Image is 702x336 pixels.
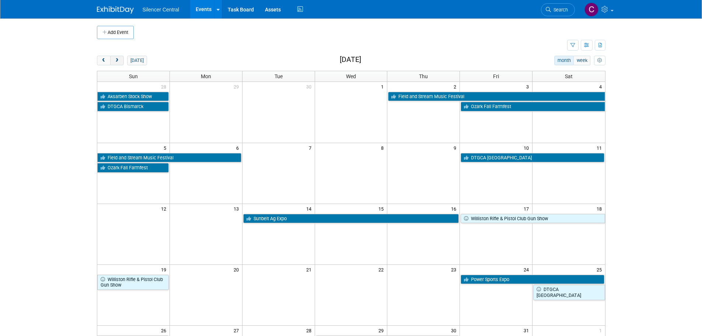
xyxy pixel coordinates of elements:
[378,326,387,335] span: 29
[305,326,315,335] span: 28
[305,265,315,274] span: 21
[127,56,147,65] button: [DATE]
[340,56,361,64] h2: [DATE]
[461,102,605,111] a: Ozark Fall Farmfest
[450,204,460,213] span: 16
[97,153,241,163] a: Field and Stream Music Festival
[493,73,499,79] span: Fri
[523,326,532,335] span: 31
[596,265,605,274] span: 25
[388,92,605,101] a: Field and Stream Music Festival
[233,326,242,335] span: 27
[160,204,170,213] span: 12
[378,265,387,274] span: 22
[97,163,169,173] a: Ozark Fall Farmfest
[97,102,169,111] a: DTGCA Bismarck
[450,265,460,274] span: 23
[573,56,590,65] button: week
[523,265,532,274] span: 24
[275,73,283,79] span: Tue
[523,143,532,152] span: 10
[160,82,170,91] span: 28
[233,82,242,91] span: 29
[97,92,169,101] a: Aksarben Stock Show
[201,73,211,79] span: Mon
[453,82,460,91] span: 2
[380,82,387,91] span: 1
[461,153,604,163] a: DTGCA [GEOGRAPHIC_DATA]
[419,73,428,79] span: Thu
[525,82,532,91] span: 3
[378,204,387,213] span: 15
[461,275,604,284] a: Power Sports Expo
[584,3,598,17] img: Cade Cox
[163,143,170,152] span: 5
[97,26,134,39] button: Add Event
[308,143,315,152] span: 7
[453,143,460,152] span: 9
[596,143,605,152] span: 11
[305,82,315,91] span: 30
[305,204,315,213] span: 14
[346,73,356,79] span: Wed
[97,6,134,14] img: ExhibitDay
[160,265,170,274] span: 19
[380,143,387,152] span: 8
[533,285,605,300] a: DTGCA [GEOGRAPHIC_DATA]
[554,56,574,65] button: month
[461,214,605,224] a: Williston Rifle & Pistol Club Gun Show
[596,204,605,213] span: 18
[160,326,170,335] span: 26
[594,56,605,65] button: myCustomButton
[233,265,242,274] span: 20
[597,58,602,63] i: Personalize Calendar
[551,7,568,13] span: Search
[450,326,460,335] span: 30
[233,204,242,213] span: 13
[143,7,179,13] span: Silencer Central
[235,143,242,152] span: 6
[598,82,605,91] span: 4
[523,204,532,213] span: 17
[97,56,111,65] button: prev
[129,73,138,79] span: Sun
[598,326,605,335] span: 1
[97,275,169,290] a: Williston Rifle & Pistol Club Gun Show
[541,3,575,16] a: Search
[243,214,459,224] a: Sunbelt Ag Expo
[565,73,573,79] span: Sat
[110,56,124,65] button: next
